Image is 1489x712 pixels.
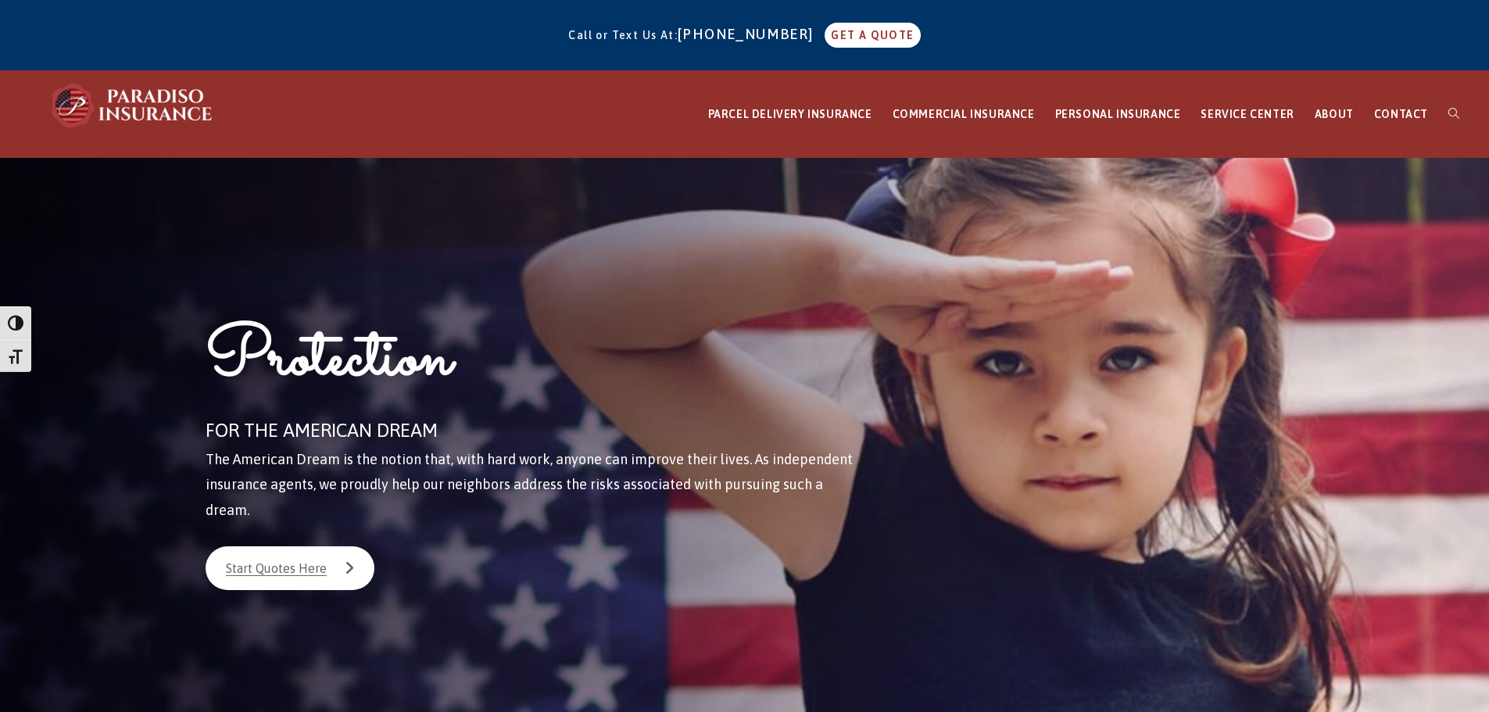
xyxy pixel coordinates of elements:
a: [PHONE_NUMBER] [678,26,821,42]
span: FOR THE AMERICAN DREAM [206,420,438,441]
span: PARCEL DELIVERY INSURANCE [708,108,872,120]
span: SERVICE CENTER [1201,108,1294,120]
a: SERVICE CENTER [1190,71,1304,158]
a: PERSONAL INSURANCE [1045,71,1191,158]
a: PARCEL DELIVERY INSURANCE [698,71,882,158]
span: PERSONAL INSURANCE [1055,108,1181,120]
span: CONTACT [1374,108,1428,120]
img: Paradiso Insurance [47,82,219,129]
a: ABOUT [1305,71,1364,158]
span: The American Dream is the notion that, with hard work, anyone can improve their lives. As indepen... [206,451,853,518]
h1: Protection [206,314,860,413]
span: COMMERCIAL INSURANCE [893,108,1035,120]
a: GET A QUOTE [825,23,920,48]
a: CONTACT [1364,71,1438,158]
span: ABOUT [1315,108,1354,120]
a: COMMERCIAL INSURANCE [882,71,1045,158]
span: Call or Text Us At: [568,29,678,41]
a: Start Quotes Here [206,546,374,590]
